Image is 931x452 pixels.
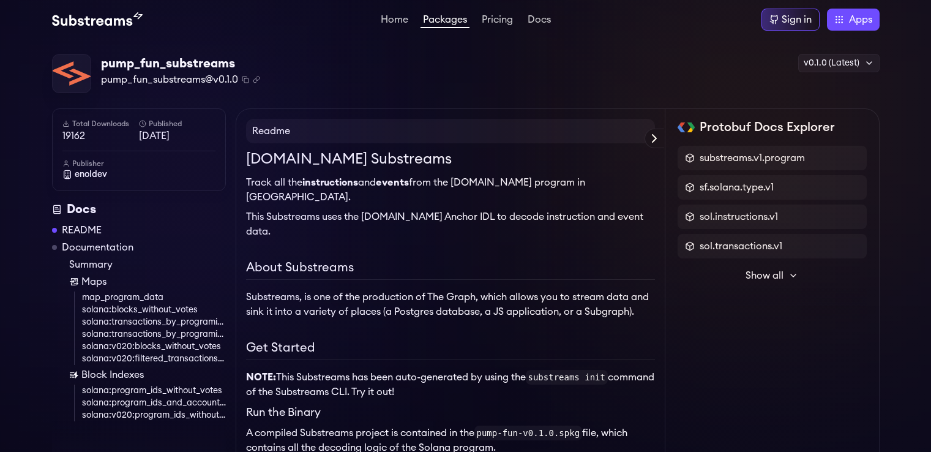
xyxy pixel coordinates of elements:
h6: Total Downloads [62,119,139,129]
p: This Substreams uses the [DOMAIN_NAME] Anchor IDL to decode instruction and event data. [246,209,655,239]
a: Sign in [761,9,820,31]
a: solana:v020:blocks_without_votes [82,341,226,353]
div: v0.1.0 (Latest) [798,54,880,72]
h2: Protobuf Docs Explorer [700,119,835,136]
a: map_program_data [82,292,226,304]
a: solana:v020:filtered_transactions_without_votes [82,353,226,365]
a: Docs [525,15,553,27]
img: Map icon [69,277,79,287]
a: solana:program_ids_without_votes [82,385,226,397]
img: Block Index icon [69,370,79,380]
a: Documentation [62,240,133,255]
span: sol.transactions.v1 [700,239,782,254]
button: Show all [678,263,867,288]
strong: events [376,178,409,187]
button: Copy .spkg link to clipboard [253,76,260,83]
strong: NOTE: [246,372,276,382]
a: solana:v020:program_ids_without_votes [82,409,226,421]
a: Packages [421,15,469,28]
img: Package Logo [53,55,91,92]
span: enoldev [75,168,107,181]
h2: Get Started [246,339,655,360]
h6: Publisher [62,159,215,168]
h3: Run the Binary [246,404,655,421]
a: solana:transactions_by_programid_without_votes [82,316,226,328]
span: 19162 [62,129,139,143]
span: sol.instructions.v1 [700,209,778,224]
span: [DATE] [139,129,215,143]
h1: [DOMAIN_NAME] Substreams [246,148,655,170]
img: Substream's logo [52,12,143,27]
a: Home [378,15,411,27]
a: solana:blocks_without_votes [82,304,226,316]
div: Docs [52,201,226,218]
h2: About Substreams [246,258,655,280]
a: Block Indexes [69,367,226,382]
img: Protobuf [678,122,695,132]
a: README [62,223,102,238]
a: solana:program_ids_and_accounts_without_votes [82,397,226,409]
a: solana:transactions_by_programid_and_account_without_votes [82,328,226,341]
a: Pricing [479,15,515,27]
p: This Substreams has been auto-generated by using the command of the Substreams CLI. Try it out! [246,370,655,399]
button: Copy package name and version [242,76,249,83]
span: pump_fun_substreams@v0.1.0 [101,72,238,87]
span: Apps [849,12,872,27]
span: substreams.v1.program [700,151,805,165]
a: Maps [69,274,226,289]
h4: Readme [246,119,655,143]
strong: instructions [302,178,358,187]
a: enoldev [62,168,215,181]
span: sf.solana.type.v1 [700,180,774,195]
h6: Published [139,119,215,129]
div: pump_fun_substreams [101,55,260,72]
span: Show all [746,268,783,283]
a: Summary [69,257,226,272]
code: pump-fun-v0.1.0.spkg [474,426,583,440]
p: Substreams, is one of the production of The Graph, which allows you to stream data and sink it in... [246,290,655,319]
code: substreams init [526,370,608,385]
p: Track all the and from the [DOMAIN_NAME] program in [GEOGRAPHIC_DATA]. [246,175,655,205]
div: Sign in [782,12,812,27]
